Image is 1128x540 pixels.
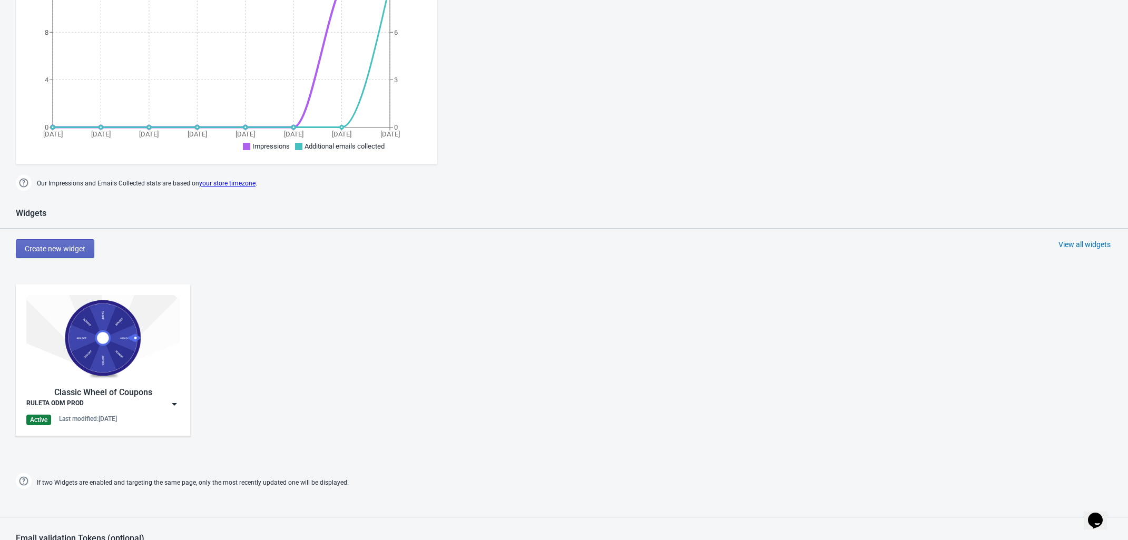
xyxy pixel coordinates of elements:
tspan: 3 [394,76,398,84]
button: Create new widget [16,239,94,258]
tspan: [DATE] [43,130,63,138]
div: RULETA ODM PROD [26,399,84,409]
tspan: [DATE] [188,130,207,138]
img: help.png [16,473,32,489]
tspan: 6 [394,28,398,36]
tspan: 0 [394,123,398,131]
tspan: 4 [45,76,49,84]
div: Last modified: [DATE] [59,415,117,423]
span: Our Impressions and Emails Collected stats are based on . [37,175,257,192]
div: Active [26,415,51,425]
tspan: [DATE] [332,130,351,138]
tspan: 0 [45,123,48,131]
img: classic_game.jpg [26,295,180,381]
div: View all widgets [1058,239,1111,250]
span: Create new widget [25,244,85,253]
span: Additional emails collected [305,142,385,150]
tspan: [DATE] [236,130,255,138]
img: dropdown.png [169,399,180,409]
img: help.png [16,175,32,191]
div: Classic Wheel of Coupons [26,386,180,399]
tspan: [DATE] [91,130,111,138]
span: Impressions [252,142,290,150]
a: your store timezone [199,180,256,187]
iframe: chat widget [1084,498,1117,529]
tspan: 8 [45,28,48,36]
tspan: [DATE] [284,130,303,138]
tspan: [DATE] [139,130,159,138]
span: If two Widgets are enabled and targeting the same page, only the most recently updated one will b... [37,474,349,492]
tspan: [DATE] [380,130,400,138]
